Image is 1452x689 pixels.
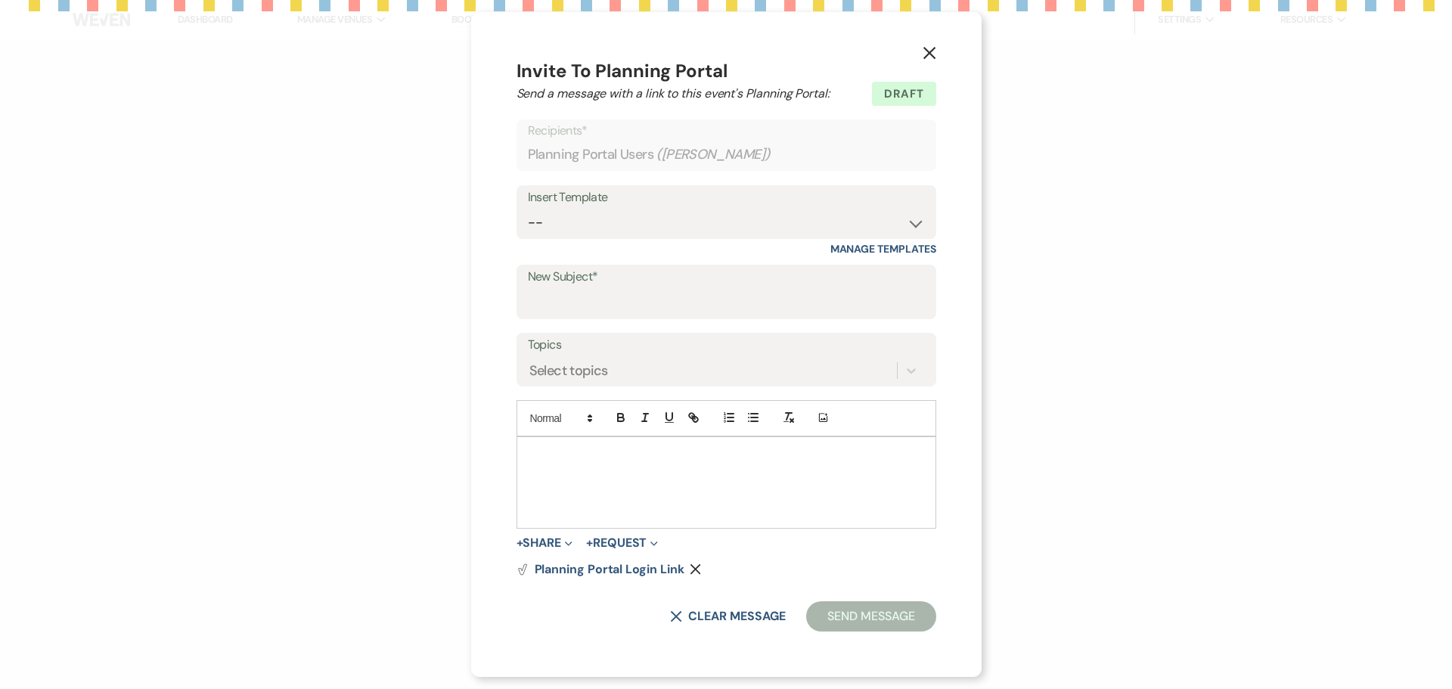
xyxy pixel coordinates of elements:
span: Planning Portal Login Link [535,561,684,577]
label: Topics [528,334,925,356]
button: Planning Portal Login Link [517,563,684,576]
label: New Subject* [528,266,925,288]
button: Request [586,537,658,549]
button: Clear message [670,610,785,622]
button: Share [517,537,573,549]
div: Insert Template [528,187,925,209]
h2: Send a message with a link to this event's Planning Portal: [517,85,936,103]
h4: Invite To Planning Portal [517,57,936,85]
span: + [586,537,593,549]
span: Draft [872,82,936,106]
div: Select topics [529,361,608,381]
p: Recipients* [528,121,925,141]
a: Manage Templates [830,242,936,256]
button: Send Message [806,601,935,632]
span: ( [PERSON_NAME] ) [656,144,771,165]
span: + [517,537,523,549]
div: Planning Portal Users [528,140,925,169]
